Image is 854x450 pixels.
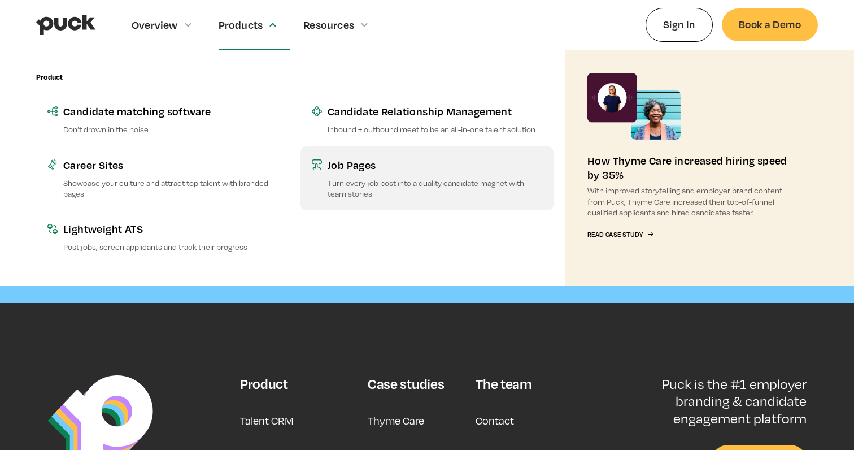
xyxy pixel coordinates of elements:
a: Sign In [646,8,713,41]
a: Book a Demo [722,8,818,41]
div: Products [219,19,263,31]
p: Showcase your culture and attract top talent with branded pages [63,178,278,199]
a: Lightweight ATSPost jobs, screen applicants and track their progress [36,210,289,263]
div: Product [36,73,63,81]
a: Candidate Relationship ManagementInbound + outbound meet to be an all-in-one talent solution [300,93,554,146]
div: How Thyme Care increased hiring speed by 35% [587,153,795,181]
a: How Thyme Care increased hiring speed by 35%With improved storytelling and employer brand content... [565,50,818,286]
div: Read Case Study [587,231,643,239]
p: With improved storytelling and employer brand content from Puck, Thyme Care increased their top-o... [587,185,795,218]
a: Contact [476,407,514,434]
div: Overview [132,19,178,31]
div: Lightweight ATS [63,222,278,236]
div: Case studies [368,375,444,392]
div: Candidate matching software [63,104,278,118]
p: Post jobs, screen applicants and track their progress [63,241,278,252]
p: Turn every job post into a quality candidate magnet with team stories [328,178,542,199]
div: The team [476,375,531,392]
p: Don’t drown in the noise [63,124,278,135]
p: Inbound + outbound meet to be an all-in-one talent solution [328,124,542,135]
a: Career SitesShowcase your culture and attract top talent with branded pages [36,146,289,210]
div: Job Pages [328,158,542,172]
a: Job PagesTurn every job post into a quality candidate magnet with team stories [300,146,554,210]
a: Talent CRM [240,407,294,434]
div: Product [240,375,288,392]
p: Puck is the #1 employer branding & candidate engagement platform [625,375,807,427]
div: Career Sites [63,158,278,172]
div: Resources [303,19,354,31]
a: Thyme Care [368,407,424,434]
a: Candidate matching softwareDon’t drown in the noise [36,93,289,146]
div: Candidate Relationship Management [328,104,542,118]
